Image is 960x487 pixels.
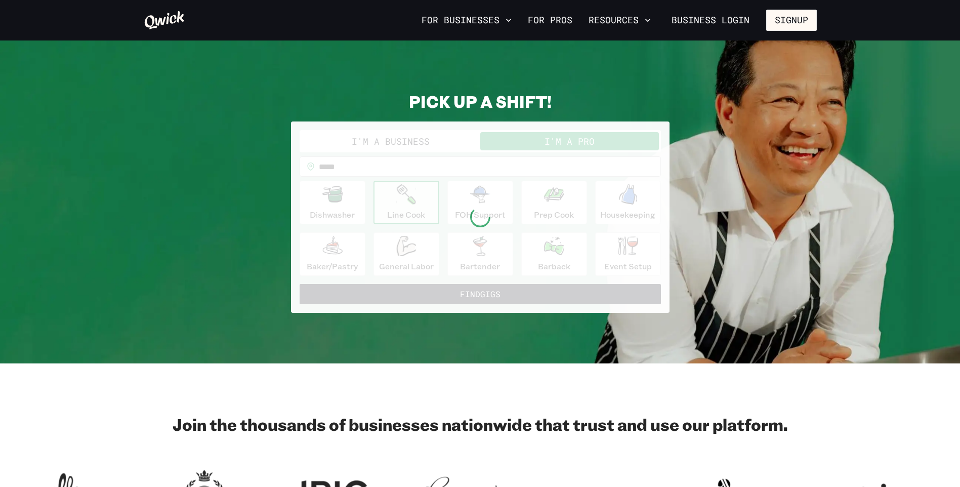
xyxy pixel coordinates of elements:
[585,12,655,29] button: Resources
[663,10,758,31] a: Business Login
[524,12,576,29] a: For Pros
[766,10,817,31] button: Signup
[291,91,670,111] h2: PICK UP A SHIFT!
[418,12,516,29] button: For Businesses
[144,414,817,434] h2: Join the thousands of businesses nationwide that trust and use our platform.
